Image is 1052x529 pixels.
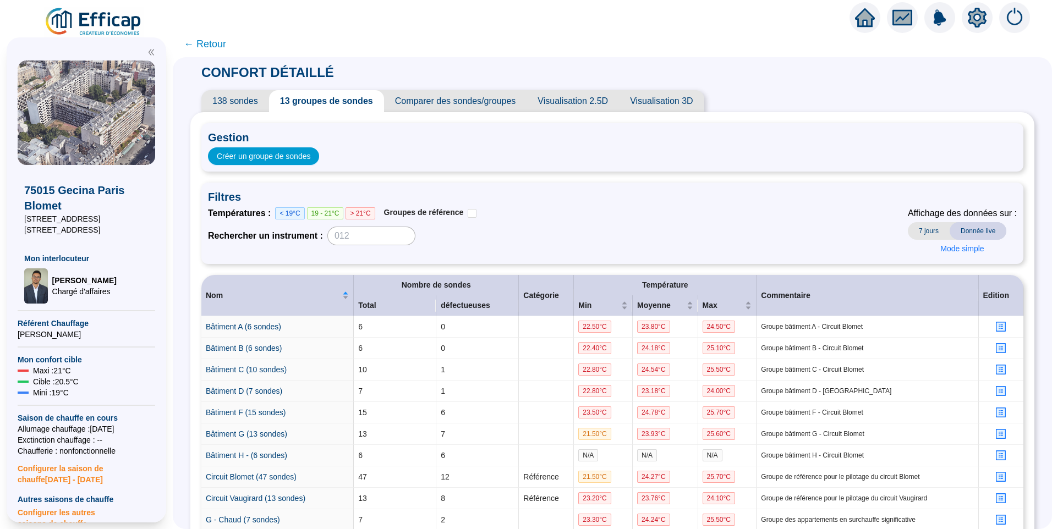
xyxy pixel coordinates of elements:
[995,407,1006,418] span: profile
[24,213,149,224] span: [STREET_ADDRESS]
[201,90,269,112] span: 138 sondes
[950,222,1006,240] span: Donnée live
[327,227,415,245] input: 012
[703,449,722,461] span: N/A
[436,423,519,445] td: 7
[761,429,973,438] span: Groupe bâtiment G - Circuit Blomet
[703,363,736,376] span: 25.50 °C
[578,300,619,311] span: Min
[908,222,950,240] span: 7 jours
[995,450,1006,461] span: profile
[206,387,282,395] a: Bâtiment D (7 sondes)
[354,295,436,316] th: Total
[206,494,305,503] a: Circuit Vaugirard (13 sondes)
[995,471,1006,482] span: profile
[761,365,973,374] span: Groupe bâtiment C - Circuit Blomet
[574,275,757,295] th: Température
[637,342,670,354] span: 24.18 °C
[703,471,736,483] span: 25.70 °C
[206,515,280,524] a: G - Chaud (7 sondes)
[761,515,973,524] span: Groupe des appartements en surchauffe significative
[354,275,519,295] th: Nombre de sondes
[44,7,144,37] img: efficap energie logo
[18,412,155,423] span: Saison de chauffe en cours
[18,354,155,365] span: Mon confort cible
[761,408,973,417] span: Groupe bâtiment F - Circuit Blomet
[995,343,1006,354] span: profile
[201,275,354,316] th: Nom
[995,321,1006,332] span: profile
[208,229,323,243] span: Rechercher un instrument :
[206,451,287,460] a: Bâtiment H - (6 sondes)
[995,428,1006,439] span: profile
[18,434,155,445] span: Exctinction chauffage : --
[436,445,519,466] td: 6
[33,365,71,376] span: Maxi : 21 °C
[436,381,519,402] td: 1
[33,376,79,387] span: Cible : 20.5 °C
[932,240,993,257] button: Mode simple
[578,428,611,440] span: 21.50 °C
[24,224,149,235] span: [STREET_ADDRESS]
[346,207,375,219] span: > 21°C
[354,488,436,509] td: 13
[637,492,670,504] span: 23.76 °C
[637,428,670,440] span: 23.93 °C
[18,423,155,434] span: Allumage chauffage : [DATE]
[24,183,149,213] span: 75015 Gecina Paris Blomet
[578,321,611,333] span: 22.50 °C
[995,364,1006,375] span: profile
[761,387,973,395] span: Groupe bâtiment D - [GEOGRAPHIC_DATA]
[578,514,611,526] span: 23.30 °C
[52,275,117,286] span: [PERSON_NAME]
[703,300,743,311] span: Max
[436,338,519,359] td: 0
[18,445,155,456] span: Chaufferie : non fonctionnelle
[637,406,670,418] span: 24.78 °C
[578,342,611,354] span: 22.40 °C
[52,286,117,297] span: Chargé d'affaires
[24,253,149,264] span: Mon interlocuteur
[217,151,310,162] span: Créer un groupe de sondes
[206,290,340,301] span: Nom
[436,295,519,316] th: défectueuses
[436,466,519,488] td: 12
[698,295,757,316] th: Max
[519,275,574,316] th: Catégorie
[633,295,698,316] th: Moyenne
[637,363,670,376] span: 24.54 °C
[578,385,611,397] span: 22.80 °C
[637,385,670,397] span: 23.18 °C
[703,428,736,440] span: 25.60 °C
[703,406,736,418] span: 25.70 °C
[354,402,436,423] td: 15
[354,423,436,445] td: 13
[307,207,344,219] span: 19 - 21°C
[184,36,226,52] span: ← Retour
[18,329,155,340] span: [PERSON_NAME]
[206,344,282,352] a: Bâtiment B (6 sondes)
[637,514,670,526] span: 24.24 °C
[995,385,1006,396] span: profile
[354,316,436,338] td: 6
[206,472,297,481] a: Circuit Blomet (47 sondes)
[924,2,955,33] img: alerts
[18,494,155,505] span: Autres saisons de chauffe
[384,90,527,112] span: Comparer des sondes/groupes
[354,338,436,359] td: 6
[578,406,611,418] span: 23.50 °C
[436,316,519,338] td: 0
[208,207,275,220] span: Températures :
[995,514,1006,525] span: profile
[757,275,978,316] th: Commentaire
[190,65,345,80] span: CONFORT DÉTAILLÉ
[637,321,670,333] span: 23.80 °C
[208,147,319,165] button: Créer un groupe de sondes
[354,466,436,488] td: 47
[761,494,973,503] span: Groupe de référence pour le pilotage du circuit Vaugirard
[18,456,155,485] span: Configurer la saison de chauffe [DATE] - [DATE]
[967,8,987,27] span: setting
[33,387,69,398] span: Mini : 19 °C
[908,207,1017,220] span: Affichage des données sur :
[761,451,973,460] span: Groupe bâtiment H - Circuit Blomet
